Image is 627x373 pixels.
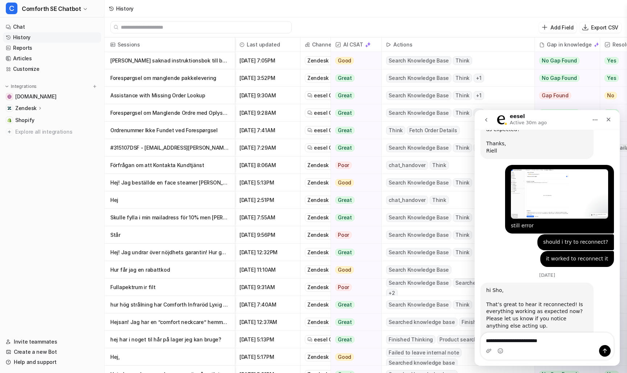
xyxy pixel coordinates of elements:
[335,353,354,361] span: Good
[7,118,12,122] img: Shopify
[579,22,621,33] button: Export CSV
[92,84,97,89] img: menu_add.svg
[335,266,354,273] span: Good
[335,57,354,64] span: Good
[430,196,449,204] span: Think
[430,161,449,170] span: Think
[305,178,344,187] div: Zendesk chat
[30,55,139,124] div: still error
[386,178,451,187] span: Search Knowledge Base
[335,214,355,221] span: Great
[305,213,344,222] div: Zendesk chat
[335,231,352,239] span: Poor
[591,24,618,31] p: Export CSV
[23,238,29,244] button: Emoji picker
[314,127,341,134] span: eesel Chat
[36,112,134,119] div: still error
[110,296,229,313] p: hur hög strålning har Comforth Infraröd Lyxig Bastufilt
[238,209,297,226] span: [DATE] 7:55AM
[238,52,297,69] span: [DATE] 7:05PM
[393,37,412,52] h2: Actions
[305,353,344,361] div: Zendesk chat
[407,126,459,135] span: Fetch Order Details
[7,94,12,99] img: comforth.se
[66,141,139,157] div: it worked to reconnect it
[605,92,617,99] span: No
[459,318,508,327] span: Finished Thinking
[15,93,56,100] span: [DOMAIN_NAME]
[15,126,98,138] span: Explore all integrations
[305,161,344,170] div: Zendesk chat
[110,87,229,104] p: Assistance with Missing Order Lookup
[6,163,139,173] div: [DATE]
[474,143,484,152] span: + 1
[238,174,297,191] span: [DATE] 5:13PM
[386,143,451,152] span: Search Knowledge Base
[335,127,355,134] span: Great
[110,104,229,122] p: Forespørgsel om Manglende Ordre med Oplyst Ordrenummer
[110,174,229,191] p: Hej! Jag beställde en face steamer [PERSON_NAME] er och den sprätter en del vatten som gör att de...
[386,318,457,327] span: Searched knowledge base
[386,300,451,309] span: Search Knowledge Base
[3,347,101,357] a: Create a new Bot
[305,196,344,204] div: Zendesk chat
[305,56,344,65] div: Zendesk chat
[305,248,344,257] div: Zendesk chat
[334,37,378,52] span: AI CSAT
[110,157,229,174] p: Förfrågan om att Kontakta Kundtjänst
[307,337,312,342] img: eeselChat
[437,335,507,344] span: Product search completed
[3,43,101,53] a: Reports
[335,196,355,204] span: Great
[331,52,377,69] button: Good
[539,22,576,33] button: Add Field
[110,191,229,209] p: Hej
[386,289,398,297] span: + 2
[238,191,297,209] span: [DATE] 2:51PM
[386,335,435,344] span: Finished Thinking
[238,313,297,331] span: [DATE] 12:37AM
[307,127,336,134] a: eesel Chat
[331,122,377,139] button: Great
[605,109,619,117] span: Yes
[539,92,571,99] span: Gap Found
[453,178,472,187] span: Think
[116,5,134,12] div: History
[110,139,229,157] p: #315107DSF - [EMAIL_ADDRESS][PERSON_NAME][DOMAIN_NAME]
[474,109,484,117] span: + 1
[453,56,472,65] span: Think
[335,109,355,117] span: Great
[124,235,136,247] button: Send a message…
[3,127,101,137] a: Explore all integrations
[386,56,451,65] span: Search Knowledge Base
[305,318,344,327] div: Zendesk chat
[331,191,377,209] button: Great
[331,348,377,366] button: Good
[453,231,472,239] span: Think
[331,261,377,279] button: Good
[386,248,451,257] span: Search Knowledge Base
[535,87,594,104] button: Gap Found
[335,336,355,343] span: Great
[238,261,297,279] span: [DATE] 11:10AM
[307,110,312,115] img: eeselChat
[238,122,297,139] span: [DATE] 7:41AM
[335,249,355,256] span: Great
[6,141,139,163] div: sho@ad-client.com says…
[6,173,119,245] div: hi Sho,That’s great to hear it reconnected! Is everything working as expected now? Please let us ...
[335,301,355,308] span: Great
[305,265,344,274] div: Zendesk chat
[3,64,101,74] a: Customize
[453,143,472,152] span: Think
[539,57,579,64] span: No Gap Found
[539,109,579,117] span: No Gap Found
[6,173,139,261] div: eesel says…
[335,92,355,99] span: Great
[6,124,139,141] div: sho@ad-client.com says…
[307,92,336,99] a: eesel Chat
[110,209,229,226] p: Skulle fylla i min mailadress för 10% men [PERSON_NAME] försvann
[331,226,377,244] button: Poor
[110,261,229,279] p: Hur får jag en rabattkod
